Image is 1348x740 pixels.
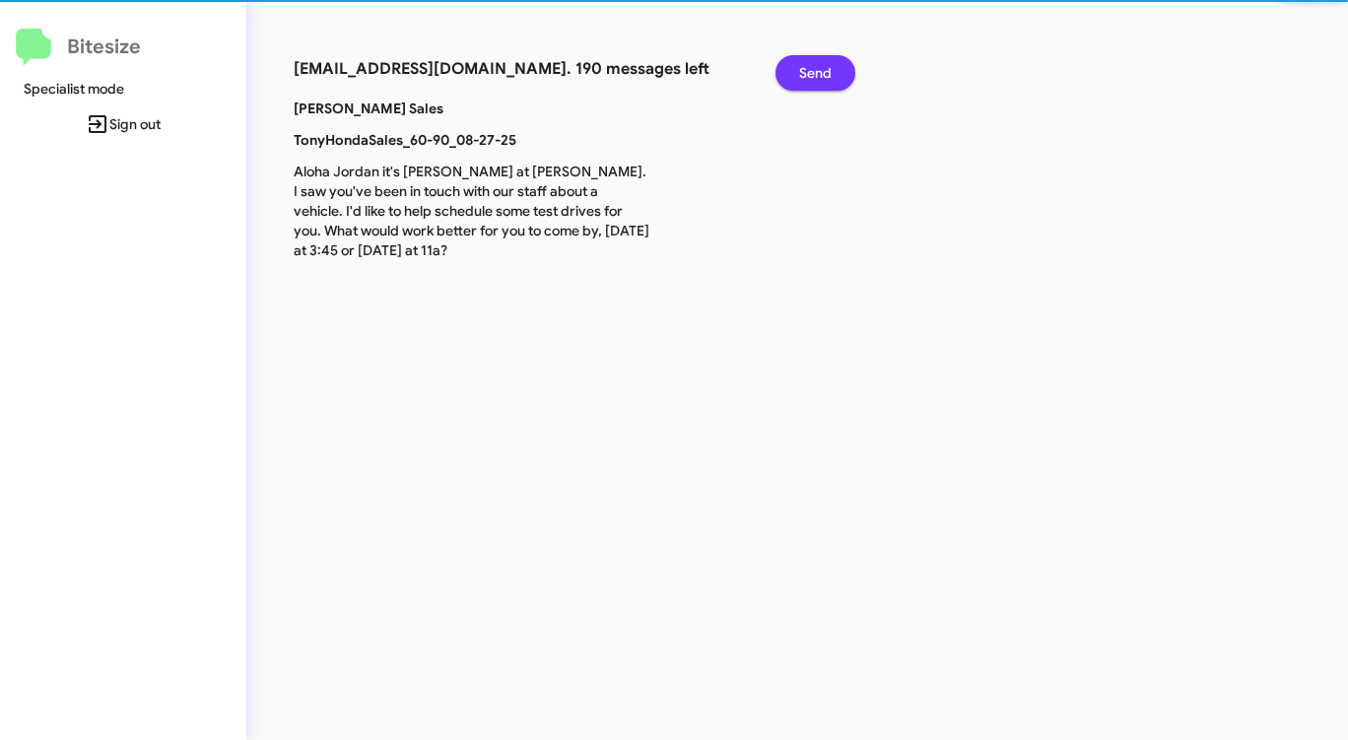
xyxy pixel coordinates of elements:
[279,162,664,260] p: Aloha Jordan it's [PERSON_NAME] at [PERSON_NAME]. I saw you've been in touch with our staff about...
[16,106,231,142] span: Sign out
[294,131,516,149] b: TonyHondaSales_60-90_08-27-25
[294,55,746,83] h3: [EMAIL_ADDRESS][DOMAIN_NAME]. 190 messages left
[775,55,855,91] button: Send
[294,100,443,117] b: [PERSON_NAME] Sales
[799,55,832,91] span: Send
[16,29,141,66] a: Bitesize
